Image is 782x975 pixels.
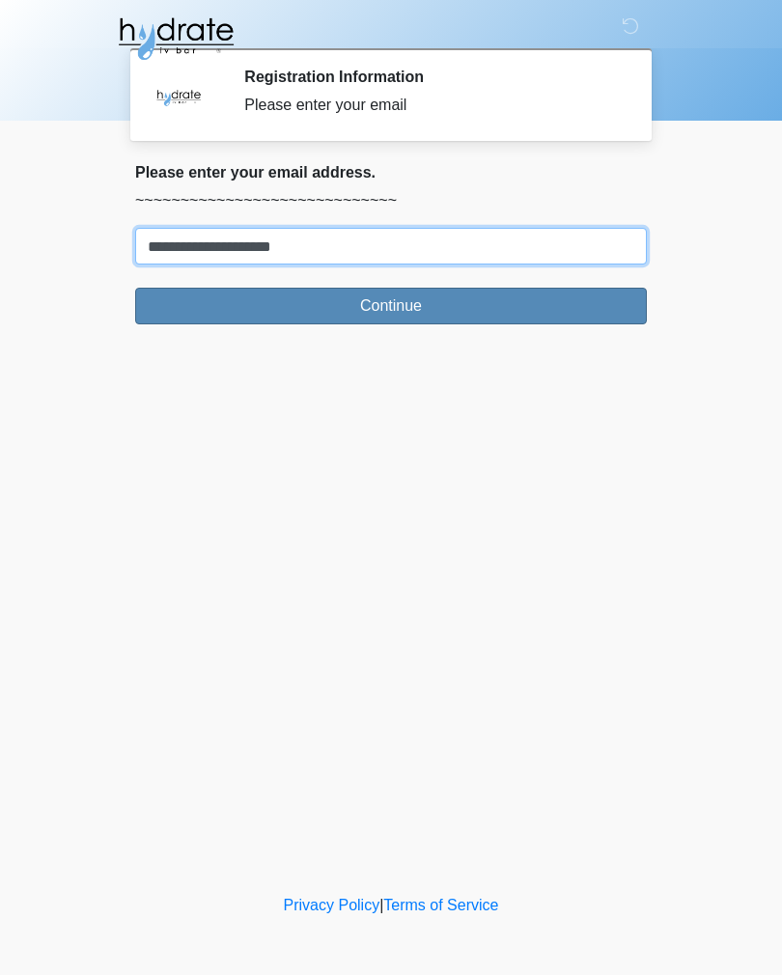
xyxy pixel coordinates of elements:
a: Terms of Service [383,897,498,913]
a: Privacy Policy [284,897,380,913]
a: | [379,897,383,913]
img: Hydrate IV Bar - Fort Collins Logo [116,14,236,63]
img: Agent Avatar [150,68,208,125]
div: Please enter your email [244,94,618,117]
button: Continue [135,288,647,324]
h2: Please enter your email address. [135,163,647,181]
p: ~~~~~~~~~~~~~~~~~~~~~~~~~~~~~ [135,189,647,212]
